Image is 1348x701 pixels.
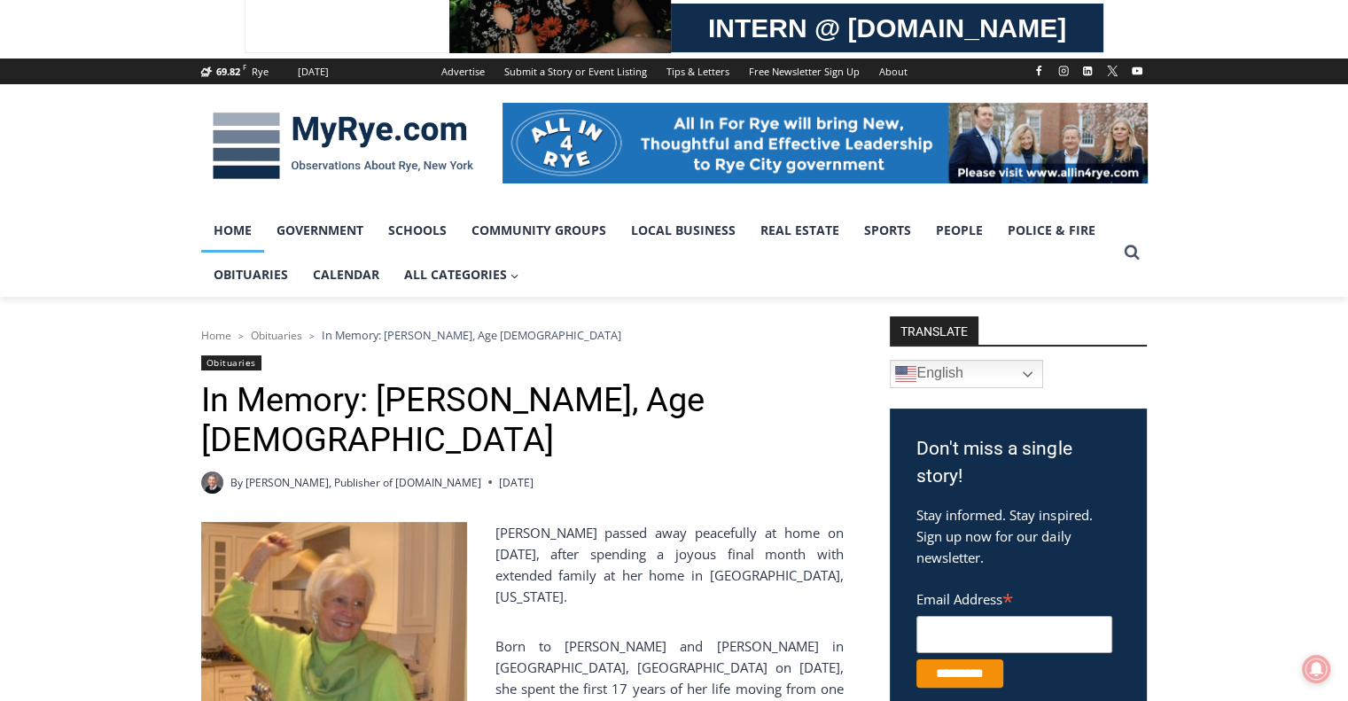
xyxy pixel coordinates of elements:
a: Advertise [432,58,495,84]
span: Open Tues. - Sun. [PHONE_NUMBER] [5,183,174,250]
a: Intern @ [DOMAIN_NAME] [426,172,859,221]
a: Community Groups [459,208,619,253]
a: Obituaries [201,253,300,297]
a: YouTube [1126,60,1148,82]
a: Open Tues. - Sun. [PHONE_NUMBER] [1,178,178,221]
span: > [309,330,315,342]
a: Facebook [1028,60,1049,82]
a: Author image [201,471,223,494]
div: "We would have speakers with experience in local journalism speak to us about their experiences a... [448,1,838,172]
label: Email Address [916,581,1112,613]
img: MyRye.com [201,100,485,192]
a: X [1102,60,1123,82]
a: Instagram [1053,60,1074,82]
p: Stay informed. Stay inspired. Sign up now for our daily newsletter. [916,504,1120,568]
a: People [923,208,995,253]
a: Government [264,208,376,253]
img: en [895,363,916,385]
h3: Don't miss a single story! [916,435,1120,491]
a: Calendar [300,253,392,297]
a: Obituaries [251,328,302,343]
nav: Secondary Navigation [432,58,917,84]
a: Linkedin [1077,60,1098,82]
a: Local Business [619,208,748,253]
a: Home [201,328,231,343]
button: Child menu of All Categories [392,253,532,297]
nav: Primary Navigation [201,208,1116,298]
a: English [890,360,1043,388]
span: > [238,330,244,342]
span: In Memory: [PERSON_NAME], Age [DEMOGRAPHIC_DATA] [322,327,621,343]
img: All in for Rye [503,103,1148,183]
a: Obituaries [201,355,261,370]
time: [DATE] [499,474,534,491]
div: "[PERSON_NAME]'s draw is the fine variety of pristine raw fish kept on hand" [182,111,252,212]
a: [PERSON_NAME], Publisher of [DOMAIN_NAME] [245,475,481,490]
a: Free Newsletter Sign Up [739,58,869,84]
a: Real Estate [748,208,852,253]
a: About [869,58,917,84]
span: Intern @ [DOMAIN_NAME] [464,176,822,216]
h1: In Memory: [PERSON_NAME], Age [DEMOGRAPHIC_DATA] [201,380,844,461]
span: By [230,474,243,491]
div: Rye [252,64,269,80]
span: F [243,62,246,72]
a: Submit a Story or Event Listing [495,58,657,84]
span: 69.82 [216,65,240,78]
strong: TRANSLATE [890,316,978,345]
button: View Search Form [1116,237,1148,269]
a: Tips & Letters [657,58,739,84]
p: [PERSON_NAME] passed away peacefully at home on [DATE], after spending a joyous final month with ... [201,522,844,607]
nav: Breadcrumbs [201,326,844,344]
div: [DATE] [298,64,329,80]
a: Police & Fire [995,208,1108,253]
a: Home [201,208,264,253]
a: Schools [376,208,459,253]
a: Sports [852,208,923,253]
